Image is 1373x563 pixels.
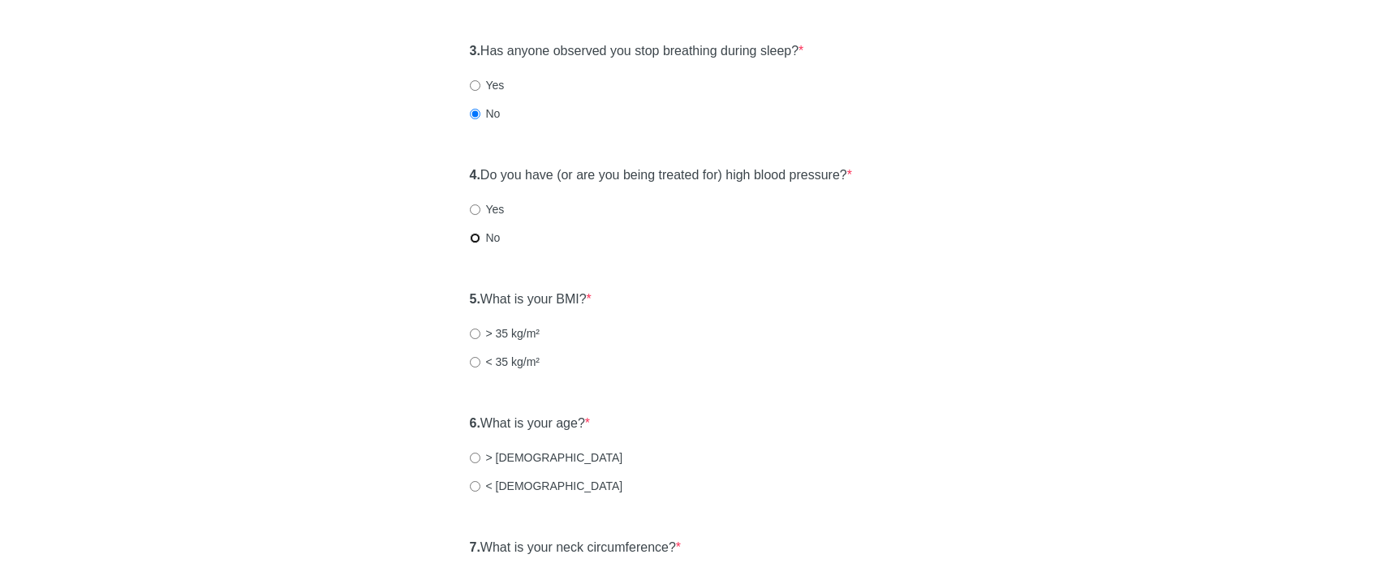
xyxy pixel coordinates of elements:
[470,292,480,306] strong: 5.
[470,449,623,466] label: > [DEMOGRAPHIC_DATA]
[470,540,480,554] strong: 7.
[470,204,480,215] input: Yes
[470,354,540,370] label: < 35 kg/m²
[470,105,501,122] label: No
[470,357,480,367] input: < 35 kg/m²
[470,77,505,93] label: Yes
[470,230,501,246] label: No
[470,415,591,433] label: What is your age?
[470,290,592,309] label: What is your BMI?
[470,42,804,61] label: Has anyone observed you stop breathing during sleep?
[470,416,480,430] strong: 6.
[470,201,505,217] label: Yes
[470,166,852,185] label: Do you have (or are you being treated for) high blood pressure?
[470,109,480,119] input: No
[470,44,480,58] strong: 3.
[470,80,480,91] input: Yes
[470,233,480,243] input: No
[470,168,480,182] strong: 4.
[470,453,480,463] input: > [DEMOGRAPHIC_DATA]
[470,329,480,339] input: > 35 kg/m²
[470,481,480,492] input: < [DEMOGRAPHIC_DATA]
[470,478,623,494] label: < [DEMOGRAPHIC_DATA]
[470,539,682,557] label: What is your neck circumference?
[470,325,540,342] label: > 35 kg/m²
